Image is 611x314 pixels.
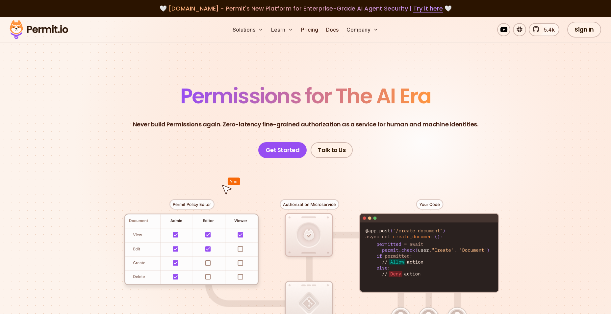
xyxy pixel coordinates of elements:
[298,23,321,36] a: Pricing
[230,23,266,36] button: Solutions
[180,81,431,111] span: Permissions for The AI Era
[168,4,443,13] span: [DOMAIN_NAME] - Permit's New Platform for Enterprise-Grade AI Agent Security |
[413,4,443,13] a: Try it here
[268,23,296,36] button: Learn
[529,23,559,36] a: 5.4k
[258,142,307,158] a: Get Started
[323,23,341,36] a: Docs
[311,142,353,158] a: Talk to Us
[344,23,381,36] button: Company
[7,18,71,41] img: Permit logo
[567,22,601,38] a: Sign In
[133,120,478,129] p: Never build Permissions again. Zero-latency fine-grained authorization as a service for human and...
[16,4,595,13] div: 🤍 🤍
[540,26,555,34] span: 5.4k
